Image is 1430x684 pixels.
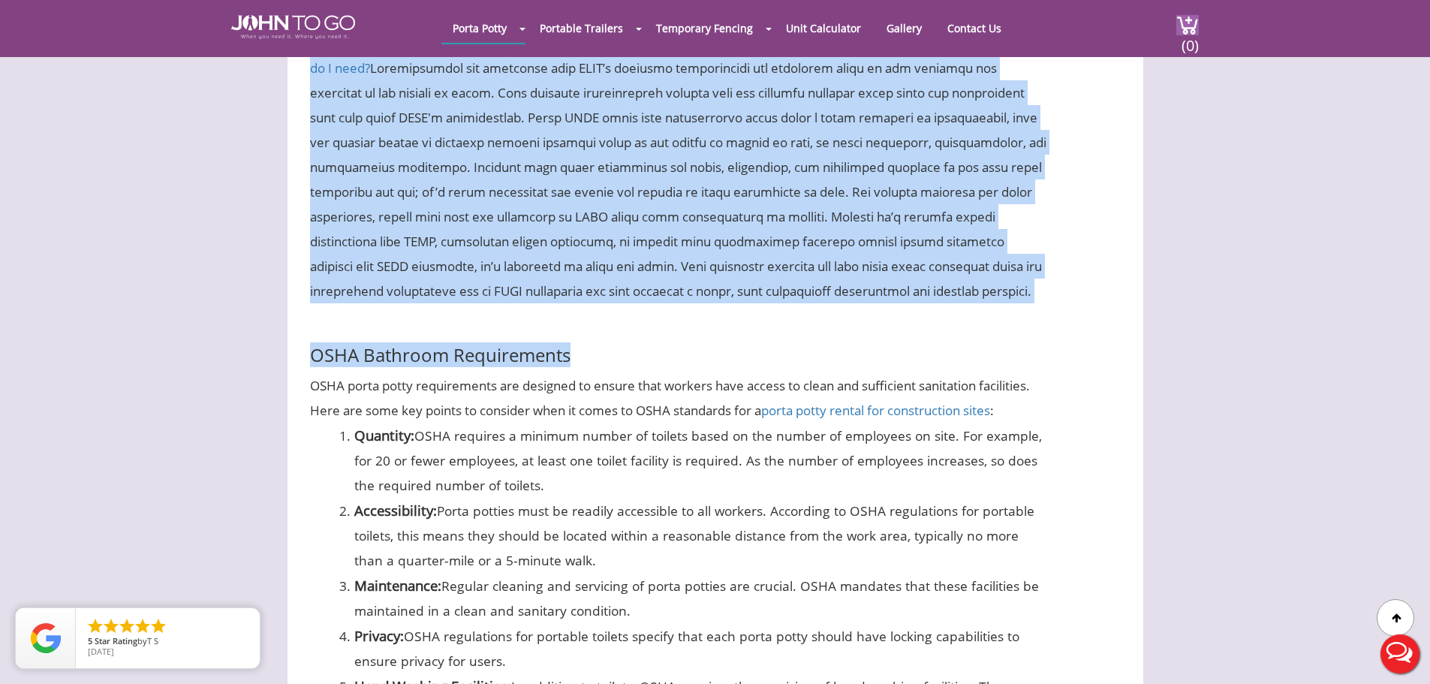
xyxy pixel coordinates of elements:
li:  [149,617,167,635]
li: Regular cleaning and servicing of porta potties are crucial. OSHA mandates that these facilities ... [354,573,1049,623]
strong: Accessibility: [354,501,437,520]
strong: Maintenance: [354,576,441,595]
li:  [118,617,136,635]
img: cart a [1176,15,1199,35]
li: Porta potties must be readily accessible to all workers. According to OSHA regulations for portab... [354,498,1049,573]
li:  [134,617,152,635]
span: 5 [88,635,92,646]
span: [DATE] [88,646,114,657]
img: JOHN to go [231,15,355,39]
li:  [86,617,104,635]
a: Temporary Fencing [645,14,764,43]
span: (0) [1181,23,1199,56]
strong: Privacy: [354,626,404,645]
a: Gallery [875,14,933,43]
a: Portable Trailers [528,14,634,43]
span: Star Rating [95,635,137,646]
li:  [102,617,120,635]
a: porta potty rental for construction sites [761,402,990,419]
a: Unit Calculator [775,14,872,43]
strong: Quantity: [354,426,414,444]
li: OSHA requires a minimum number of toilets based on the number of employees on site. For example, ... [354,423,1049,498]
li: OSHA regulations for portable toilets specify that each porta potty should have locking capabilit... [354,623,1049,673]
a: Porta Potty [441,14,518,43]
h3: OSHA Bathroom Requirements [310,318,1049,365]
span: by [88,637,248,647]
span: T S [147,635,158,646]
a: Contact Us [936,14,1013,43]
img: Review Rating [31,623,61,653]
button: Live Chat [1370,624,1430,684]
